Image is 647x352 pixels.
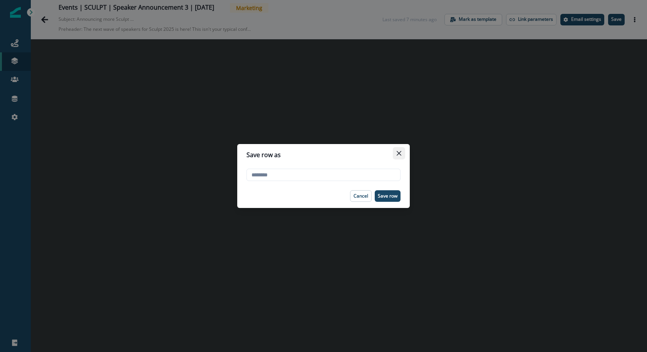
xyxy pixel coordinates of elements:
button: Save row [375,190,401,202]
p: Cancel [354,193,368,199]
p: Save row as [246,150,281,159]
button: Close [393,147,405,159]
p: Save row [378,193,397,199]
button: Cancel [350,190,372,202]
